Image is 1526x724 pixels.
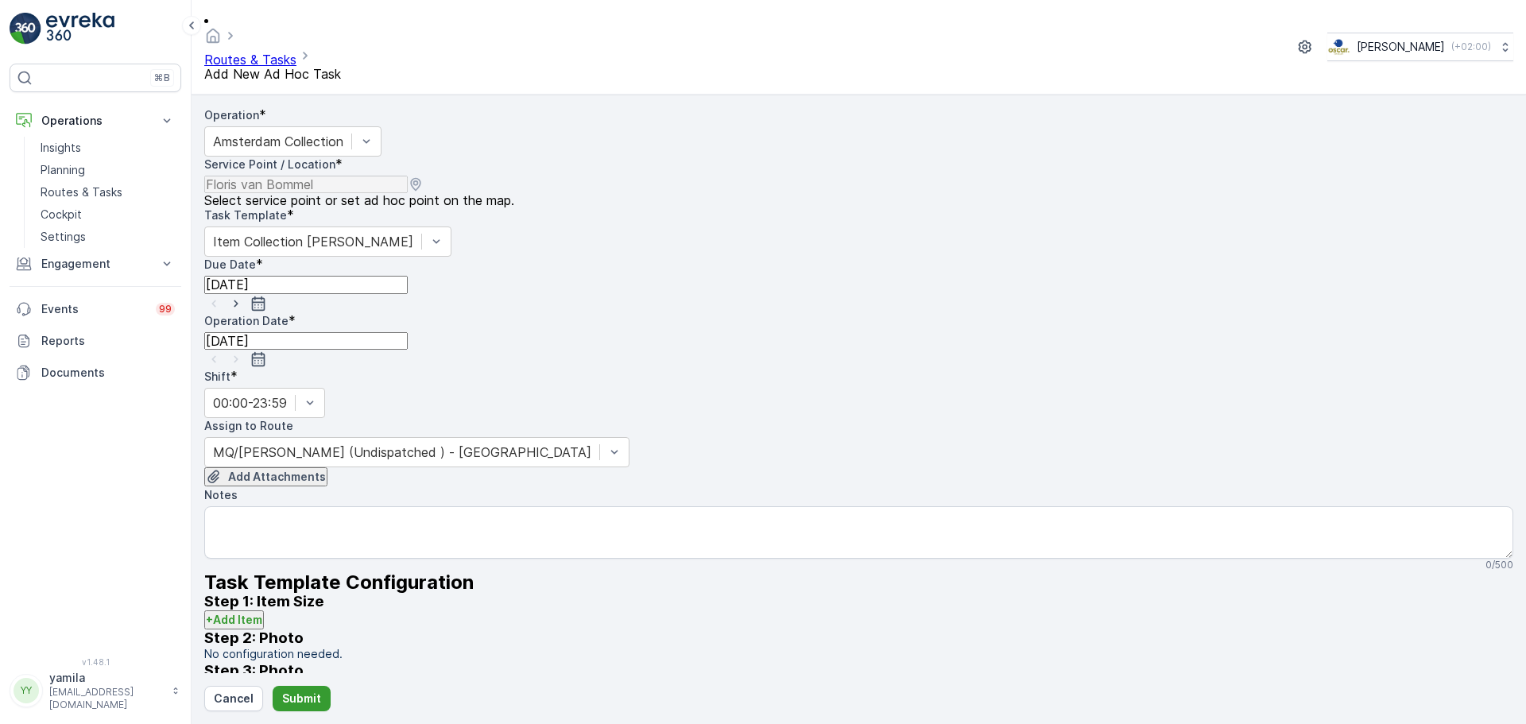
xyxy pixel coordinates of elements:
[204,488,238,501] label: Notes
[204,571,1513,593] h2: Task Template Configuration
[204,108,259,122] label: Operation
[41,256,149,272] p: Engagement
[34,226,181,248] a: Settings
[204,257,256,271] label: Due Date
[204,314,289,327] label: Operation Date
[273,686,331,711] button: Submit
[41,207,82,223] p: Cockpit
[41,162,85,178] p: Planning
[41,333,175,349] p: Reports
[204,646,1513,662] p: No configuration needed.
[204,419,293,432] label: Assign to Route
[204,66,341,82] span: Add New Ad Hoc Task
[204,370,230,383] label: Shift
[41,140,81,156] p: Insights
[49,686,164,711] p: [EMAIL_ADDRESS][DOMAIN_NAME]
[34,203,181,226] a: Cockpit
[204,52,296,68] a: Routes & Tasks
[204,629,1513,646] h3: Step 2: Photo
[214,691,254,707] p: Cancel
[34,137,181,159] a: Insights
[1357,39,1445,55] p: [PERSON_NAME]
[46,13,114,45] img: logo_light-DOdMpM7g.png
[10,293,181,325] a: Events99
[204,467,327,486] button: Upload File
[10,13,41,45] img: logo
[10,357,181,389] a: Documents
[204,662,1513,679] h3: Step 3: Photo
[204,686,263,711] button: Cancel
[1451,41,1491,53] p: ( +02:00 )
[204,176,408,193] input: Floris van Bommel
[10,105,181,137] button: Operations
[41,113,149,129] p: Operations
[10,325,181,357] a: Reports
[14,678,39,703] div: YY
[154,72,170,84] p: ⌘B
[159,303,172,316] p: 99
[204,208,287,222] label: Task Template
[204,593,1513,610] h3: Step 1: Item Size
[204,332,408,350] input: dd/mm/yyyy
[206,612,262,628] p: + Add Item
[10,248,181,280] button: Engagement
[204,193,514,207] span: Select service point or set ad hoc point on the map.
[204,276,408,293] input: dd/mm/yyyy
[282,691,321,707] p: Submit
[41,184,122,200] p: Routes & Tasks
[41,301,146,317] p: Events
[204,32,222,48] a: Homepage
[41,365,175,381] p: Documents
[1327,33,1513,61] button: [PERSON_NAME](+02:00)
[1485,559,1513,571] p: 0 / 500
[204,157,335,171] label: Service Point / Location
[1327,38,1350,56] img: basis-logo_rgb2x.png
[49,670,164,686] p: yamila
[34,159,181,181] a: Planning
[204,610,264,629] button: +Add Item
[10,670,181,711] button: YYyamila[EMAIL_ADDRESS][DOMAIN_NAME]
[228,469,326,485] p: Add Attachments
[41,229,86,245] p: Settings
[10,657,181,667] span: v 1.48.1
[34,181,181,203] a: Routes & Tasks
